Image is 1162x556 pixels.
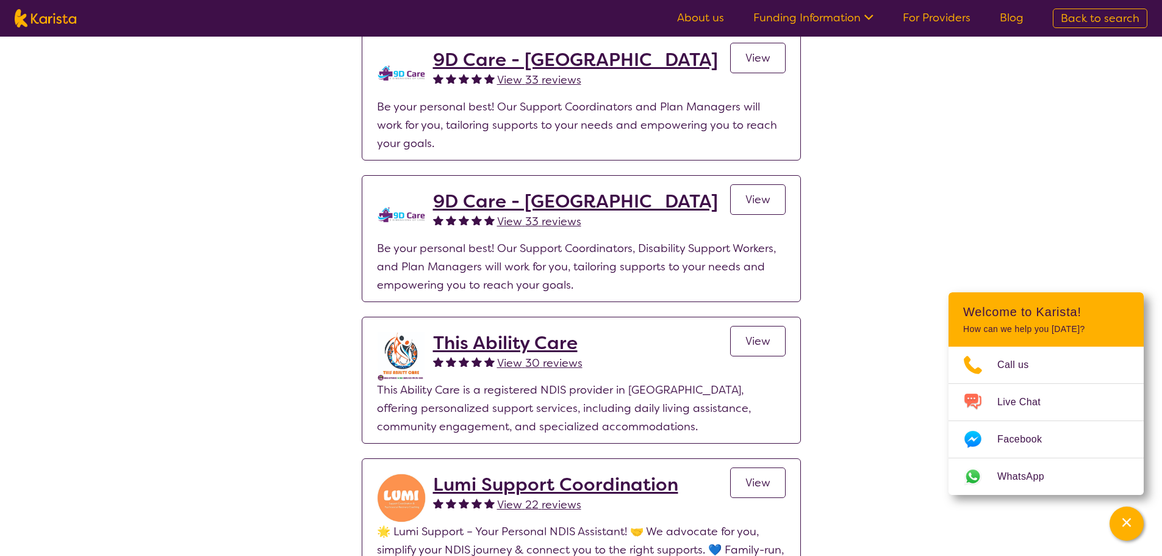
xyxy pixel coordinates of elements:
[446,215,456,225] img: fullstar
[730,43,786,73] a: View
[484,215,495,225] img: fullstar
[1110,507,1144,541] button: Channel Menu
[433,190,718,212] a: 9D Care - [GEOGRAPHIC_DATA]
[433,215,443,225] img: fullstar
[377,49,426,98] img: udoxtvw1zwmha9q2qzsy.png
[745,475,770,490] span: View
[949,292,1144,495] div: Channel Menu
[377,239,786,294] p: Be your personal best! Our Support Coordinators, Disability Support Workers, and Plan Managers wi...
[1000,10,1024,25] a: Blog
[15,9,76,27] img: Karista logo
[472,73,482,84] img: fullstar
[997,430,1056,449] span: Facebook
[446,356,456,367] img: fullstar
[1053,9,1147,28] a: Back to search
[472,498,482,508] img: fullstar
[377,474,426,522] img: rybwu2dtdo40a3tyd2no.jpg
[963,305,1129,319] h2: Welcome to Karista!
[484,356,495,367] img: fullstar
[730,184,786,215] a: View
[459,73,469,84] img: fullstar
[949,458,1144,495] a: Web link opens in a new tab.
[753,10,873,25] a: Funding Information
[377,190,426,239] img: l4aty9ni5vo8flrqveaj.png
[497,497,581,512] span: View 22 reviews
[949,347,1144,495] ul: Choose channel
[433,73,443,84] img: fullstar
[472,215,482,225] img: fullstar
[377,332,426,381] img: gsdcjusr4h8ax57pm8t9.jpg
[433,498,443,508] img: fullstar
[433,332,583,354] a: This Ability Care
[484,498,495,508] img: fullstar
[677,10,724,25] a: About us
[433,356,443,367] img: fullstar
[903,10,970,25] a: For Providers
[459,498,469,508] img: fullstar
[472,356,482,367] img: fullstar
[497,212,581,231] a: View 33 reviews
[745,334,770,348] span: View
[997,356,1044,374] span: Call us
[497,73,581,87] span: View 33 reviews
[484,73,495,84] img: fullstar
[446,73,456,84] img: fullstar
[433,474,678,496] a: Lumi Support Coordination
[1061,11,1139,26] span: Back to search
[997,468,1059,486] span: WhatsApp
[730,326,786,356] a: View
[497,354,583,372] a: View 30 reviews
[997,393,1055,411] span: Live Chat
[459,215,469,225] img: fullstar
[497,214,581,229] span: View 33 reviews
[377,381,786,436] p: This Ability Care is a registered NDIS provider in [GEOGRAPHIC_DATA], offering personalized suppo...
[497,356,583,370] span: View 30 reviews
[433,49,718,71] a: 9D Care - [GEOGRAPHIC_DATA]
[745,51,770,65] span: View
[459,356,469,367] img: fullstar
[497,496,581,514] a: View 22 reviews
[377,98,786,153] p: Be your personal best! Our Support Coordinators and Plan Managers will work for you, tailoring su...
[730,468,786,498] a: View
[745,192,770,207] span: View
[963,324,1129,334] p: How can we help you [DATE]?
[497,71,581,89] a: View 33 reviews
[446,498,456,508] img: fullstar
